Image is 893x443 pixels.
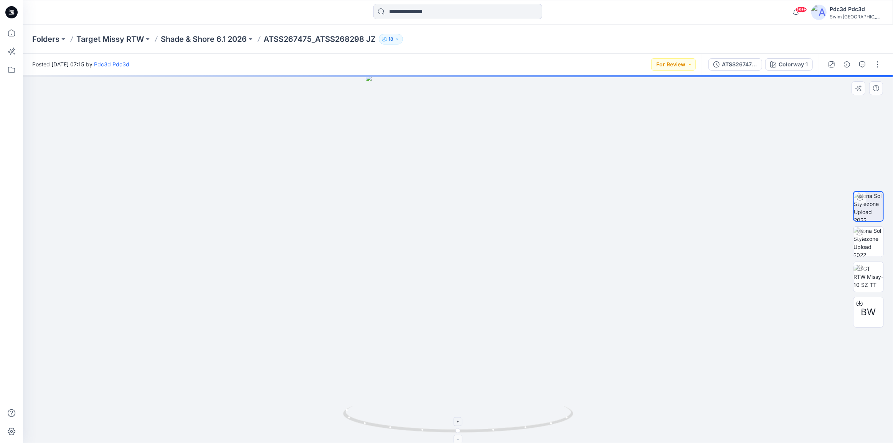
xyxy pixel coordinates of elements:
[853,265,883,289] img: TGT RTW Missy-10 SZ TT
[861,305,876,319] span: BW
[379,34,403,44] button: 18
[76,34,144,44] a: Target Missy RTW
[830,5,883,14] div: Pdc3d Pdc3d
[32,60,129,68] span: Posted [DATE] 07:15 by
[32,34,59,44] a: Folders
[854,192,883,221] img: Kona Sol Stylezone Upload 2022
[161,34,247,44] a: Shade & Shore 6.1 2026
[388,35,393,43] p: 18
[264,34,376,44] p: ATSS267475_ATSS268298 JZ
[811,5,827,20] img: avatar
[796,7,807,13] span: 99+
[830,14,883,20] div: Swim [GEOGRAPHIC_DATA]
[779,60,808,69] div: Colorway 1
[708,58,762,71] button: ATSS267475_ATSS268298 JZ
[841,58,853,71] button: Details
[853,227,883,257] img: Kona Sol Stylezone Upload 2022
[94,61,129,68] a: Pdc3d Pdc3d
[722,60,757,69] div: ATSS267475_ATSS268298 JZ
[765,58,813,71] button: Colorway 1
